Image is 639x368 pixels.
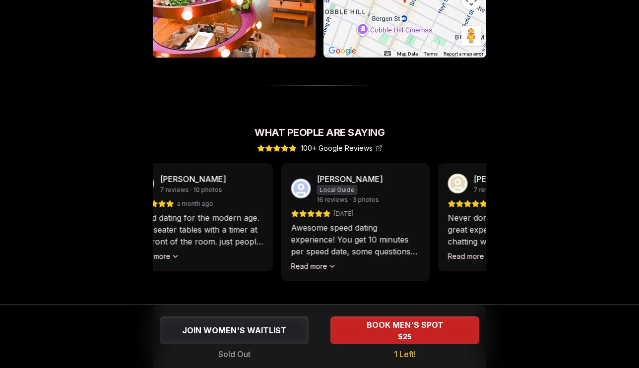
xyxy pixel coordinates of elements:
[365,319,446,331] span: BOOK MEN'S SPOT
[398,332,412,342] span: $25
[444,51,483,57] a: Report a map error
[448,251,493,261] button: Read more
[397,51,418,58] button: Map Data
[218,348,251,360] span: Sold Out
[461,26,481,46] button: Drag Pegman onto the map to open Street View
[177,200,213,208] span: a month ago
[160,316,309,344] button: JOIN WOMEN'S WAITLIST - Sold Out
[291,261,336,271] button: Read more
[180,324,289,336] span: JOIN WOMEN'S WAITLIST
[394,348,416,360] span: 1 Left!
[257,143,383,153] a: 100+ Google Reviews
[424,51,438,57] a: Terms (opens in new tab)
[317,173,383,185] p: [PERSON_NAME]
[134,251,180,261] button: Read more
[301,143,383,153] span: 100+ Google Reviews
[474,173,540,185] p: [PERSON_NAME]
[384,51,391,56] button: Keyboard shortcuts
[317,185,358,195] span: Local Guide
[134,212,263,247] p: speed dating for the modern age. no 2 seater tables with a timer at the front of the room. just p...
[153,125,486,139] h2: What People Are Saying
[291,222,420,257] p: Awesome speed dating experience! You get 10 minutes per speed date, some questions and a fun fact...
[317,196,379,204] span: 16 reviews · 3 photos
[160,186,222,194] span: 7 reviews · 10 photos
[160,173,226,185] p: [PERSON_NAME]
[334,210,354,218] span: [DATE]
[326,45,359,58] img: Google
[474,186,528,194] span: 7 reviews · 1 photo
[448,212,577,247] p: Never done this before was a great experience getting out and chatting with people IN PERSON. Eve...
[330,316,479,344] button: BOOK MEN'S SPOT - 1 Left!
[326,45,359,58] a: Open this area in Google Maps (opens a new window)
